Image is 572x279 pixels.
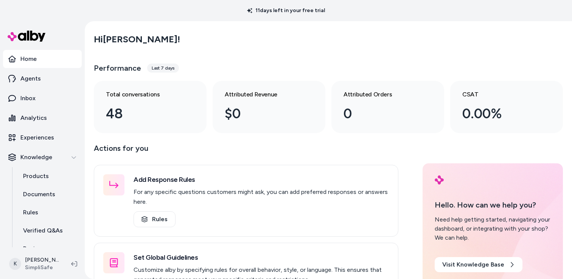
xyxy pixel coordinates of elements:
[134,174,389,185] h3: Add Response Rules
[462,104,539,124] div: 0.00%
[435,199,551,211] p: Hello. How can we help you?
[3,89,82,107] a: Inbox
[25,264,59,271] span: SimpliSafe
[435,175,444,184] img: alby Logo
[23,190,55,199] p: Documents
[9,258,21,270] span: K
[20,54,37,64] p: Home
[213,81,325,133] a: Attributed Revenue $0
[450,81,563,133] a: CSAT 0.00%
[5,252,65,276] button: K[PERSON_NAME]SimpliSafe
[3,70,82,88] a: Agents
[344,104,420,124] div: 0
[23,226,63,235] p: Verified Q&As
[16,222,82,240] a: Verified Q&As
[106,104,182,124] div: 48
[106,90,182,99] h3: Total conversations
[134,211,176,227] a: Rules
[23,208,38,217] p: Rules
[462,90,539,99] h3: CSAT
[3,109,82,127] a: Analytics
[225,90,301,99] h3: Attributed Revenue
[147,64,179,73] div: Last 7 days
[94,142,398,160] p: Actions for you
[20,74,41,83] p: Agents
[134,252,389,263] h3: Set Global Guidelines
[344,90,420,99] h3: Attributed Orders
[20,133,54,142] p: Experiences
[20,153,52,162] p: Knowledge
[94,81,207,133] a: Total conversations 48
[16,167,82,185] a: Products
[8,31,45,42] img: alby Logo
[25,256,59,264] p: [PERSON_NAME]
[435,257,522,272] a: Visit Knowledge Base
[23,172,49,181] p: Products
[16,185,82,203] a: Documents
[3,129,82,147] a: Experiences
[94,63,141,73] h3: Performance
[20,113,47,122] p: Analytics
[3,50,82,68] a: Home
[242,7,330,14] p: 11 days left in your free trial
[3,148,82,166] button: Knowledge
[20,94,36,103] p: Inbox
[23,244,46,253] p: Reviews
[16,240,82,258] a: Reviews
[331,81,444,133] a: Attributed Orders 0
[94,34,180,45] h2: Hi [PERSON_NAME] !
[435,215,551,242] div: Need help getting started, navigating your dashboard, or integrating with your shop? We can help.
[134,187,389,207] p: For any specific questions customers might ask, you can add preferred responses or answers here.
[16,203,82,222] a: Rules
[225,104,301,124] div: $0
